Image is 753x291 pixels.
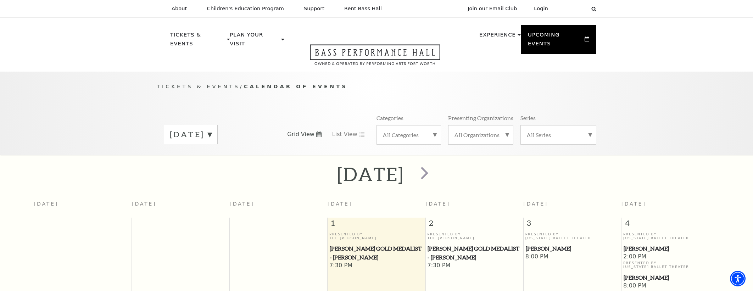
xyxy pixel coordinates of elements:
[425,201,450,207] span: [DATE]
[411,162,437,187] button: next
[427,244,521,262] a: Cliburn Gold Medalist - Aristo Sham
[344,6,382,12] p: Rent Bass Hall
[172,6,187,12] p: About
[332,130,357,138] span: List View
[330,244,423,262] span: [PERSON_NAME] Gold Medalist - [PERSON_NAME]
[623,253,718,261] span: 2:00 PM
[284,44,466,72] a: Open this option
[624,244,717,253] span: [PERSON_NAME]
[621,218,719,232] span: 4
[157,83,240,89] span: Tickets & Events
[623,261,718,269] p: Presented By [US_STATE] Ballet Theater
[525,232,620,240] p: Presented By [US_STATE] Ballet Theater
[523,201,548,207] span: [DATE]
[524,218,621,232] span: 3
[328,201,352,207] span: [DATE]
[170,30,225,52] p: Tickets & Events
[329,244,424,262] a: Cliburn Gold Medalist - Aristo Sham
[230,197,328,218] th: [DATE]
[525,244,620,253] a: Peter Pan
[304,6,324,12] p: Support
[624,273,717,282] span: [PERSON_NAME]
[427,262,521,270] span: 7:30 PM
[621,201,646,207] span: [DATE]
[623,282,718,290] span: 8:00 PM
[376,114,403,122] p: Categories
[170,129,212,140] label: [DATE]
[525,253,620,261] span: 8:00 PM
[526,131,590,139] label: All Series
[157,82,596,91] p: /
[448,114,513,122] p: Presenting Organizations
[730,271,746,286] div: Accessibility Menu
[426,218,523,232] span: 2
[329,232,424,240] p: Presented By The [PERSON_NAME]
[383,131,435,139] label: All Categories
[244,83,348,89] span: Calendar of Events
[520,114,536,122] p: Series
[329,262,424,270] span: 7:30 PM
[559,5,585,12] select: Select:
[427,232,521,240] p: Presented By The [PERSON_NAME]
[132,197,229,218] th: [DATE]
[454,131,507,139] label: All Organizations
[479,30,516,43] p: Experience
[34,197,132,218] th: [DATE]
[287,130,314,138] span: Grid View
[623,232,718,240] p: Presented By [US_STATE] Ballet Theater
[526,244,619,253] span: [PERSON_NAME]
[428,244,521,262] span: [PERSON_NAME] Gold Medalist - [PERSON_NAME]
[328,218,425,232] span: 1
[337,163,404,185] h2: [DATE]
[623,244,718,253] a: Peter Pan
[207,6,284,12] p: Children's Education Program
[623,273,718,282] a: Peter Pan
[528,30,583,52] p: Upcoming Events
[230,30,279,52] p: Plan Your Visit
